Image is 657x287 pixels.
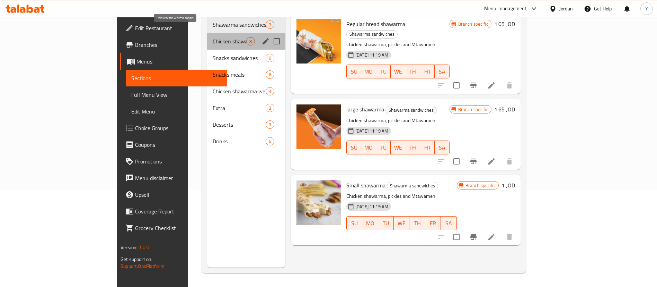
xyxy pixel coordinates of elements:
[353,203,391,210] span: [DATE] 11:19 AM
[484,5,527,13] div: Menu-management
[266,55,274,61] span: 6
[449,230,464,244] span: Select to update
[120,53,227,70] a: Menus
[408,143,417,153] span: TH
[501,153,518,170] button: delete
[266,70,274,79] div: items
[135,207,221,216] span: Coverage Report
[393,67,402,77] span: WE
[213,104,266,112] span: Extra
[135,174,221,182] span: Menu disclaimer
[361,65,376,78] button: MO
[135,224,221,232] span: Grocery Checklist
[428,218,438,228] span: FR
[441,216,456,230] button: SA
[131,107,221,116] span: Edit Menu
[379,67,388,77] span: TU
[365,218,375,228] span: MO
[465,229,482,245] button: Branch-specific-item
[437,67,446,77] span: SA
[501,229,518,245] button: delete
[386,106,436,114] span: Shawarma sandwiches
[266,104,274,112] div: items
[349,218,359,228] span: SU
[121,262,165,271] a: Support.OpsPlatform
[494,19,515,29] h6: 1.05 JOD
[346,192,457,201] p: Chicken shawarma, pickles and Mtawameh
[213,120,266,129] div: Desserts
[487,157,496,166] a: Edit menu item
[487,233,496,241] a: Edit menu item
[213,70,266,79] span: Snacks meals
[346,30,398,39] div: Shawarma sandwiches
[409,216,425,230] button: TH
[420,141,435,154] button: FR
[379,143,388,153] span: TU
[346,65,361,78] button: SU
[207,66,285,83] div: Snacks meals6
[423,143,432,153] span: FR
[376,65,391,78] button: TU
[120,136,227,153] a: Coupons
[487,81,496,90] a: Edit menu item
[353,52,391,58] span: [DATE] 11:19 AM
[135,191,221,199] span: Upsell
[120,186,227,203] a: Upsell
[207,16,285,33] div: Shawarma sandwiches3
[346,180,385,191] span: Small shawarma
[135,124,221,132] span: Choice Groups
[296,19,341,64] img: Regular bread shawarma
[362,216,378,230] button: MO
[266,138,274,145] span: 6
[435,141,449,154] button: SA
[266,71,274,78] span: 6
[139,243,150,252] span: 1.0.0
[135,157,221,166] span: Promotions
[444,218,454,228] span: SA
[120,36,227,53] a: Branches
[412,218,422,228] span: TH
[266,54,274,62] div: items
[349,67,358,77] span: SU
[425,216,441,230] button: FR
[391,141,405,154] button: WE
[346,19,405,29] span: Regular bread shawarma
[207,83,285,100] div: Chicken shawarma weight3
[347,30,397,38] span: Shawarma sandwiches
[420,65,435,78] button: FR
[346,216,362,230] button: SU
[246,37,255,45] div: items
[213,137,266,145] span: Drinks
[207,133,285,150] div: Drinks6
[120,220,227,236] a: Grocery Checklist
[346,141,361,154] button: SU
[266,137,274,145] div: items
[463,182,498,189] span: Branch specific
[266,20,274,29] div: items
[126,70,227,86] a: Sections
[260,36,271,47] button: edit
[266,120,274,129] div: items
[131,91,221,99] span: Full Menu View
[423,67,432,77] span: FR
[213,87,266,95] div: Chicken shawarma weight
[559,5,573,12] div: Jordan
[207,116,285,133] div: Desserts3
[213,54,266,62] span: Snacks sandwiches
[207,50,285,66] div: Snacks sandwiches6
[266,105,274,111] span: 3
[121,255,152,264] span: Get support on:
[120,120,227,136] a: Choice Groups
[349,143,358,153] span: SU
[387,182,438,190] div: Shawarma sandwiches
[213,20,266,29] div: Shawarma sandwiches
[266,22,274,28] span: 3
[435,65,449,78] button: SA
[126,86,227,103] a: Full Menu View
[126,103,227,120] a: Edit Menu
[135,24,221,32] span: Edit Restaurant
[408,67,417,77] span: TH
